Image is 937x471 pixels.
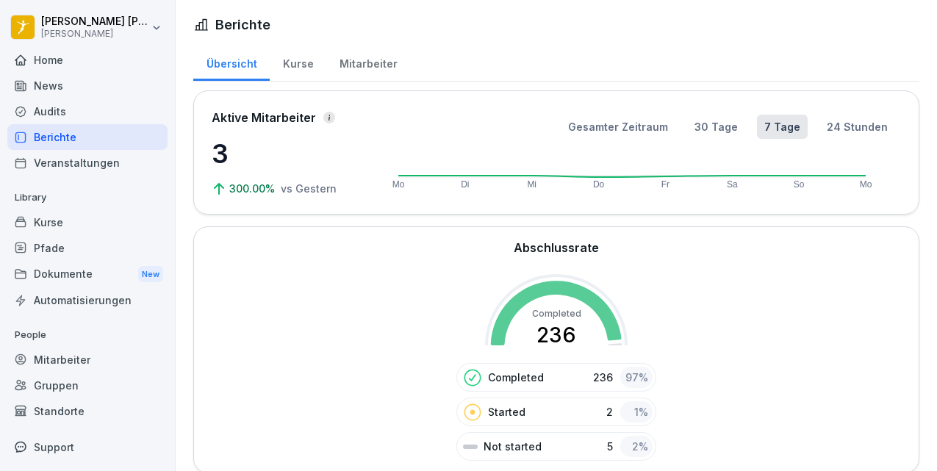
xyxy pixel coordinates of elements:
p: [PERSON_NAME] [41,29,148,39]
text: Sa [727,179,738,190]
p: Completed [488,370,544,385]
div: 2 % [620,436,653,457]
a: Übersicht [193,43,270,81]
p: 3 [212,134,359,173]
p: vs Gestern [281,181,337,196]
button: 7 Tage [757,115,808,139]
a: Veranstaltungen [7,150,168,176]
button: 30 Tage [687,115,745,139]
text: So [794,179,805,190]
a: Home [7,47,168,73]
p: 300.00% [229,181,278,196]
text: Mo [392,179,405,190]
a: Kurse [7,209,168,235]
a: Berichte [7,124,168,150]
p: Aktive Mitarbeiter [212,109,316,126]
button: Gesamter Zeitraum [561,115,675,139]
button: 24 Stunden [819,115,895,139]
a: Pfade [7,235,168,261]
a: Kurse [270,43,326,81]
a: Mitarbeiter [326,43,410,81]
a: DokumenteNew [7,261,168,288]
p: 5 [607,439,613,454]
text: Fr [661,179,669,190]
a: Gruppen [7,373,168,398]
p: [PERSON_NAME] [PERSON_NAME] [41,15,148,28]
div: 97 % [620,367,653,388]
div: New [138,266,163,283]
a: Mitarbeiter [7,347,168,373]
text: Mi [527,179,536,190]
a: Audits [7,98,168,124]
p: 236 [593,370,613,385]
a: Standorte [7,398,168,424]
div: 1 % [620,401,653,423]
div: Dokumente [7,261,168,288]
p: Not started [484,439,542,454]
text: Mo [860,179,872,190]
a: Automatisierungen [7,287,168,313]
a: News [7,73,168,98]
text: Di [461,179,469,190]
div: Support [7,434,168,460]
p: People [7,323,168,347]
h1: Berichte [215,15,270,35]
p: 2 [606,404,613,420]
p: Started [488,404,525,420]
h2: Abschlussrate [514,239,599,256]
p: Library [7,186,168,209]
text: Do [593,179,605,190]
